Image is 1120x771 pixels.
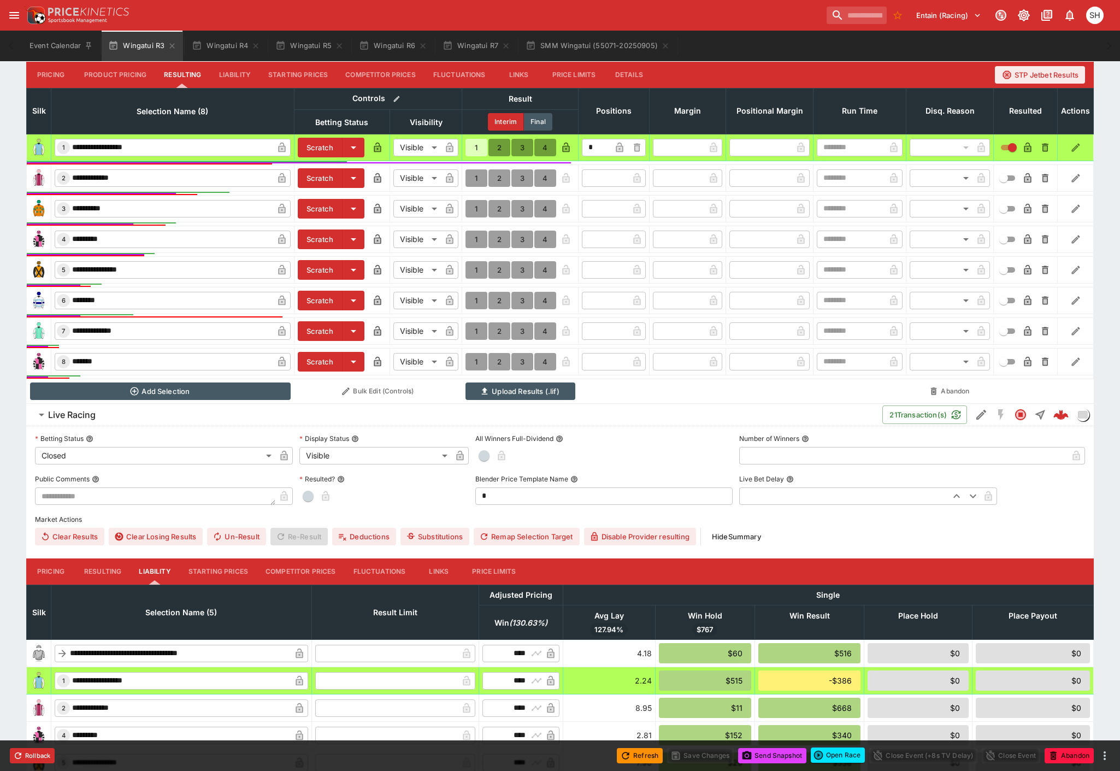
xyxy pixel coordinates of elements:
img: PriceKinetics Logo [24,4,46,26]
button: Abandon [910,382,991,400]
button: 2 [488,139,510,156]
span: Selection Name (8) [125,105,220,118]
img: runner 4 [30,231,48,248]
span: Selection Name (5) [133,606,229,619]
button: Links [494,62,544,88]
button: 3 [511,200,533,217]
th: Disq. Reason [906,88,994,134]
button: Bulk Edit (Controls) [297,382,458,400]
button: Wingatui R4 [185,31,267,61]
button: Upload Results (.lif) [465,382,575,400]
button: Abandon [1045,748,1094,763]
button: 2 [488,261,510,279]
span: 4 [60,732,68,739]
button: Add Selection [30,382,291,400]
button: 1 [465,231,487,248]
button: Scratch [298,168,343,188]
div: Scott Hunt [1086,7,1104,24]
button: Event Calendar [23,31,99,61]
button: Wingatui R3 [102,31,183,61]
p: All Winners Full-Dividend [475,434,553,443]
button: Refresh [617,748,663,763]
button: Starting Prices [260,62,337,88]
img: runner 1 [30,139,48,156]
span: 1 [60,677,67,685]
a: cd59da99-f8ba-4f84-b861-2fd521763ff9 [1050,404,1072,426]
h6: Live Racing [48,409,96,421]
div: $0 [868,643,969,663]
div: $60 [659,643,752,663]
span: 8 [60,358,68,366]
button: Scratch [298,260,343,280]
th: Single [563,585,1093,605]
button: 2 [488,169,510,187]
button: STP Jetbet Results [995,66,1085,84]
em: ( 130.63 %) [509,616,547,629]
button: Display Status [351,435,359,443]
div: $0 [976,725,1090,745]
button: Substitutions [400,528,469,545]
button: Scratch [298,352,343,372]
button: Resulted? [337,475,345,483]
button: Connected to PK [991,5,1011,25]
button: Price Limits [463,558,524,585]
th: Positions [579,88,650,134]
button: Disable Provider resulting [584,528,696,545]
p: Live Bet Delay [739,474,784,484]
button: 3 [511,169,533,187]
button: Toggle light/dark mode [1014,5,1034,25]
button: 2 [488,200,510,217]
button: Scratch [298,138,343,157]
img: runner 7 [30,322,48,340]
img: runner 2 [30,169,48,187]
div: 2.24 [567,675,652,686]
label: Market Actions [35,511,1085,528]
th: Silk [27,585,51,639]
img: runner 6 [30,292,48,309]
button: 2 [488,322,510,340]
button: 3 [511,139,533,156]
button: 1 [465,353,487,370]
button: Remap Selection Target [474,528,580,545]
button: Closed [1011,405,1030,425]
p: Public Comments [35,474,90,484]
button: 3 [511,261,533,279]
button: All Winners Full-Dividend [556,435,563,443]
img: runner 2 [30,699,48,717]
button: 1 [465,139,487,156]
button: 4 [534,200,556,217]
span: $767 [692,625,717,635]
button: Fluctuations [345,558,415,585]
button: Open Race [811,748,865,763]
div: $0 [976,643,1090,663]
button: Scratch [298,199,343,219]
button: Notifications [1060,5,1080,25]
th: Result Limit [311,585,479,639]
button: Clear Results [35,528,104,545]
div: $0 [976,698,1090,718]
button: Live Racing [26,404,882,426]
button: Scratch [298,321,343,341]
button: Starting Prices [180,558,257,585]
span: Win Hold [676,609,734,622]
div: -$386 [758,670,860,691]
div: split button [811,748,865,763]
button: 4 [534,292,556,309]
button: SMM Wingatui (55071-20250905) [519,31,676,61]
span: Betting Status [303,116,380,129]
div: Visible [393,169,441,187]
span: 7 [60,327,67,335]
svg: Closed [1014,408,1027,421]
span: 2 [60,174,68,182]
span: Avg Lay [582,609,636,622]
div: Visible [393,261,441,279]
button: Scratch [298,229,343,249]
button: Edit Detail [971,405,991,425]
button: Documentation [1037,5,1057,25]
th: Positional Margin [726,88,814,134]
span: 6 [60,297,68,304]
button: 2 [488,292,510,309]
button: Deductions [332,528,396,545]
span: Mark an event as closed and abandoned. [1045,749,1094,760]
button: 4 [534,169,556,187]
